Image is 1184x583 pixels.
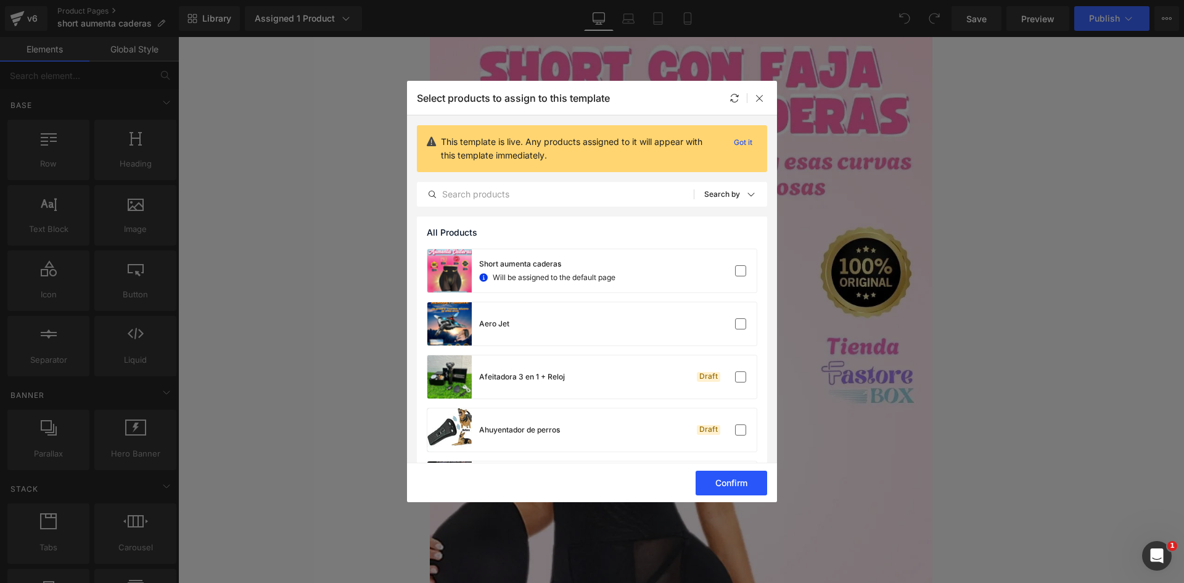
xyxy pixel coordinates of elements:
span: All Products [427,228,477,238]
div: Aero Jet [479,318,509,329]
p: Select products to assign to this template [417,92,610,104]
p: Search by [704,190,740,199]
a: product-img [427,355,472,399]
a: product-img [427,249,472,292]
input: Search products [417,187,694,202]
div: Ahuyentador de perros [479,424,560,436]
a: product-img [427,408,472,452]
iframe: Intercom live chat [1142,541,1172,571]
p: Got it [729,135,757,150]
a: product-img [427,461,472,505]
div: Draft [697,425,720,435]
span: Will be assigned to the default page [493,272,615,283]
div: Draft [697,372,720,382]
div: Short aumenta caderas [479,258,615,270]
span: 1 [1167,541,1177,551]
div: Afeitadora 3 en 1 + Reloj [479,371,565,382]
button: Confirm [696,471,767,495]
a: product-img [427,302,472,345]
p: This template is live. Any products assigned to it will appear with this template immediately. [441,135,719,162]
